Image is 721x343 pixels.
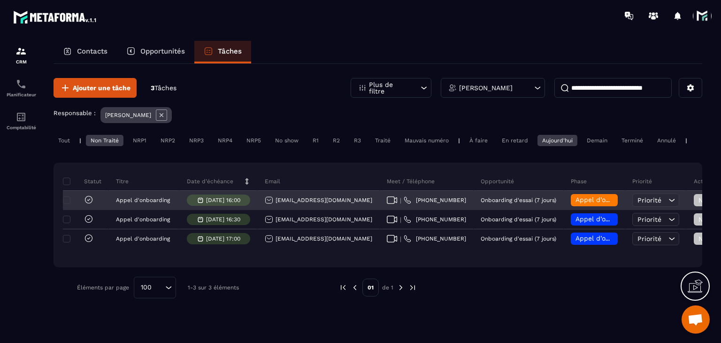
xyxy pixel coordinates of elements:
[349,135,366,146] div: R3
[15,78,27,90] img: scheduler
[632,178,652,185] p: Priorité
[617,135,648,146] div: Terminé
[400,235,401,242] span: |
[65,178,101,185] p: Statut
[54,78,137,98] button: Ajouter une tâche
[537,135,577,146] div: Aujourd'hui
[156,135,180,146] div: NRP2
[105,112,151,118] p: [PERSON_NAME]
[187,178,233,185] p: Date d’échéance
[155,282,163,293] input: Search for option
[117,41,194,63] a: Opportunités
[637,235,661,242] span: Priorité
[213,135,237,146] div: NRP4
[86,135,123,146] div: Non Traité
[370,135,395,146] div: Traité
[79,137,81,144] p: |
[481,235,556,242] p: Onboarding d'essai (7 jours)
[685,137,687,144] p: |
[362,279,379,296] p: 01
[2,92,40,97] p: Planificateur
[265,178,280,185] p: Email
[13,8,98,25] img: logo
[308,135,323,146] div: R1
[154,84,176,92] span: Tâches
[54,41,117,63] a: Contacts
[2,39,40,71] a: formationformationCRM
[575,234,664,242] span: Appel d’onboarding planifié
[116,197,170,203] p: Appel d'onboarding
[206,197,240,203] p: [DATE] 16:00
[15,46,27,57] img: formation
[387,178,435,185] p: Meet / Téléphone
[404,235,466,242] a: [PHONE_NUMBER]
[404,216,466,223] a: [PHONE_NUMBER]
[2,59,40,64] p: CRM
[2,125,40,130] p: Comptabilité
[54,109,96,117] p: Responsable :
[188,284,239,291] p: 1-3 sur 3 éléments
[15,111,27,123] img: accountant
[184,135,208,146] div: NRP3
[652,135,681,146] div: Annulé
[408,283,417,292] img: next
[116,216,170,223] p: Appel d'onboarding
[339,283,347,292] img: prev
[459,85,513,91] p: [PERSON_NAME]
[575,196,669,203] span: Appel d’onboarding terminée
[116,235,170,242] p: Appel d'onboarding
[77,284,129,291] p: Éléments par page
[481,178,514,185] p: Opportunité
[351,283,359,292] img: prev
[138,282,155,293] span: 100
[134,277,176,298] div: Search for option
[140,47,185,55] p: Opportunités
[481,216,556,223] p: Onboarding d'essai (7 jours)
[54,135,75,146] div: Tout
[73,83,130,93] span: Ajouter une tâche
[497,135,533,146] div: En retard
[682,305,710,334] a: Ouvrir le chat
[458,137,460,144] p: |
[694,178,711,185] p: Action
[571,178,587,185] p: Phase
[128,135,151,146] div: NRP1
[2,104,40,137] a: accountantaccountantComptabilité
[637,216,661,223] span: Priorité
[400,135,453,146] div: Mauvais numéro
[194,41,251,63] a: Tâches
[206,235,240,242] p: [DATE] 17:00
[77,47,107,55] p: Contacts
[151,84,176,93] p: 3
[481,197,556,203] p: Onboarding d'essai (7 jours)
[206,216,240,223] p: [DATE] 16:30
[2,71,40,104] a: schedulerschedulerPlanificateur
[575,215,664,223] span: Appel d’onboarding planifié
[369,81,410,94] p: Plus de filtre
[465,135,492,146] div: À faire
[400,197,401,204] span: |
[404,196,466,204] a: [PHONE_NUMBER]
[328,135,345,146] div: R2
[218,47,242,55] p: Tâches
[382,284,393,291] p: de 1
[400,216,401,223] span: |
[242,135,266,146] div: NRP5
[270,135,303,146] div: No show
[116,178,129,185] p: Titre
[637,196,661,204] span: Priorité
[397,283,405,292] img: next
[582,135,612,146] div: Demain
